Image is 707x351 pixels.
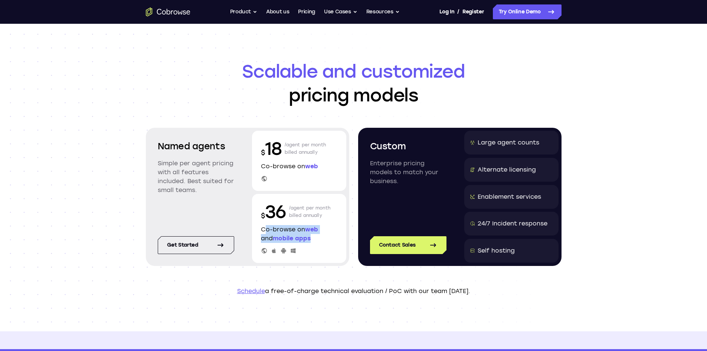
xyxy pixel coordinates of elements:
span: mobile apps [273,235,311,242]
p: Co-browse on [261,162,337,171]
a: Register [462,4,484,19]
a: Go to the home page [146,7,190,16]
a: Try Online Demo [493,4,562,19]
button: Resources [366,4,400,19]
button: Use Cases [324,4,357,19]
div: Alternate licensing [478,165,536,174]
span: $ [261,149,265,157]
p: /agent per month billed annually [289,200,331,224]
a: Contact Sales [370,236,446,254]
h2: Custom [370,140,446,153]
span: Scalable and customized [146,59,562,83]
p: /agent per month billed annually [285,137,326,160]
p: Simple per agent pricing with all features included. Best suited for small teams. [158,159,234,195]
a: About us [266,4,289,19]
h1: pricing models [146,59,562,107]
p: 18 [261,137,282,160]
span: web [305,226,318,233]
span: $ [261,212,265,220]
p: 36 [261,200,286,224]
button: Product [230,4,258,19]
div: Self hosting [478,246,515,255]
div: Enablement services [478,192,541,201]
span: / [457,7,459,16]
p: Enterprise pricing models to match your business. [370,159,446,186]
div: 24/7 Incident response [478,219,547,228]
a: Get started [158,236,234,254]
div: Large agent counts [478,138,539,147]
p: Co-browse on and [261,225,337,243]
p: a free-of-charge technical evaluation / PoC with our team [DATE]. [146,287,562,296]
a: Pricing [298,4,315,19]
h2: Named agents [158,140,234,153]
span: web [305,163,318,170]
a: Log In [439,4,454,19]
a: Schedule [237,287,265,295]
